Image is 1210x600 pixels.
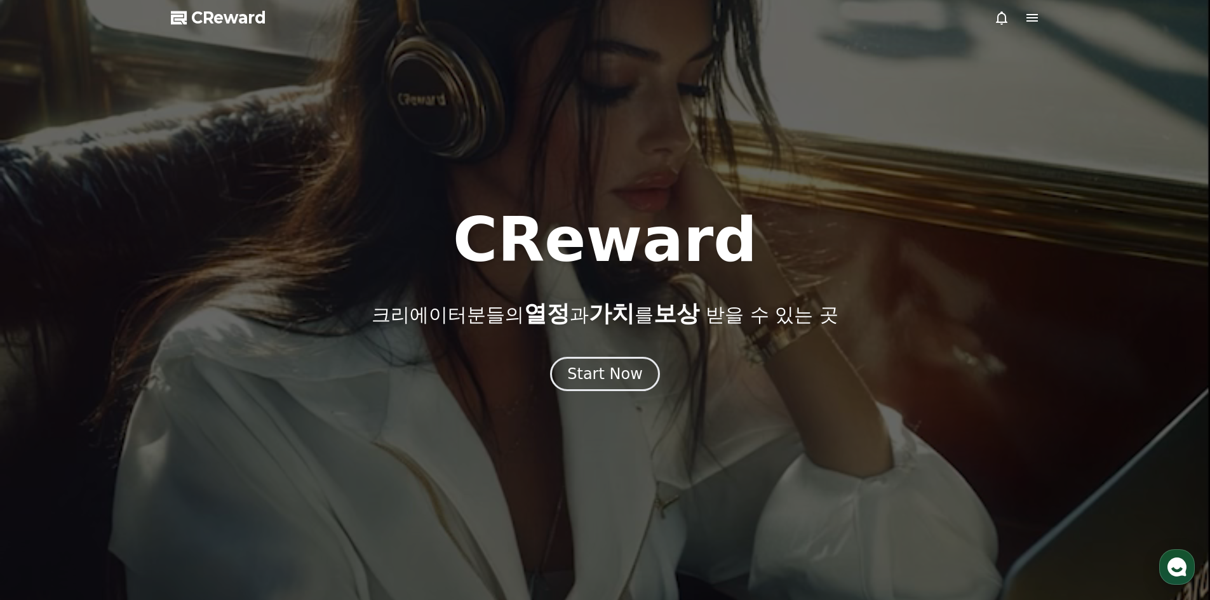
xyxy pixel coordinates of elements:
span: 보상 [654,300,699,326]
button: Start Now [550,357,660,391]
p: 크리에이터분들의 과 를 받을 수 있는 곳 [372,301,838,326]
span: 가치 [589,300,635,326]
div: Start Now [567,364,643,384]
span: CReward [191,8,266,28]
a: CReward [171,8,266,28]
a: Start Now [550,370,660,382]
h1: CReward [453,210,757,270]
span: 열정 [524,300,570,326]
